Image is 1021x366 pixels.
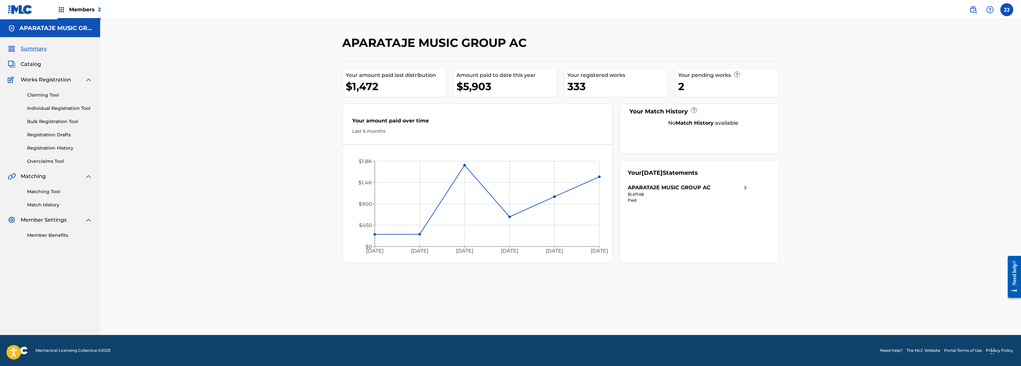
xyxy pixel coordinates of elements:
[366,248,384,254] tspan: [DATE]
[676,120,714,126] strong: Match History
[85,173,92,180] img: expand
[457,71,557,79] div: Amount paid to date this year
[907,348,940,353] a: The MLC Website
[501,248,518,254] tspan: [DATE]
[27,92,92,99] a: Claiming Tool
[346,71,446,79] div: Your amount paid last distribution
[969,6,977,14] img: search
[628,192,749,197] div: $1,471.68
[628,197,749,203] div: Paid
[359,222,372,228] tspan: $450
[734,72,740,77] span: ?
[21,76,71,84] span: Works Registration
[8,5,33,14] img: MLC Logo
[21,45,47,53] span: Summary
[8,173,16,180] img: Matching
[8,76,16,84] img: Works Registration
[8,216,16,224] img: Member Settings
[984,3,996,16] div: Help
[8,60,41,68] a: CatalogCatalog
[691,108,697,113] span: ?
[85,76,92,84] img: expand
[628,184,749,203] a: APARATAJE MUSIC GROUP ACright chevron icon$1,471.68Paid
[58,6,65,14] img: Top Rightsholders
[986,348,1013,353] a: Privacy Policy
[944,348,982,353] a: Portal Terms of Use
[85,216,92,224] img: expand
[36,348,111,353] span: Mechanical Licensing Collective © 2025
[358,180,372,186] tspan: $1.4K
[967,3,980,16] a: Public Search
[27,232,92,239] a: Member Benefits
[628,184,710,192] div: APARATAJE MUSIC GROUP AC
[628,169,698,177] div: Your Statements
[27,105,92,112] a: Individual Registration Tool
[8,45,47,53] a: SummarySummary
[8,60,16,68] img: Catalog
[359,158,372,164] tspan: $1.8K
[8,25,16,32] img: Accounts
[989,335,1021,366] div: Widget de chat
[8,45,16,53] img: Summary
[678,71,779,79] div: Your pending works
[21,173,46,180] span: Matching
[342,36,530,50] h2: APARATAJE MUSIC GROUP AC
[98,6,101,13] span: 2
[636,119,771,127] div: No available
[27,131,92,138] a: Registration Drafts
[21,216,67,224] span: Member Settings
[456,248,473,254] tspan: [DATE]
[642,169,663,176] span: [DATE]
[359,201,372,207] tspan: $900
[591,248,608,254] tspan: [DATE]
[411,248,428,254] tspan: [DATE]
[678,79,779,94] div: 2
[27,202,92,208] a: Match History
[628,107,771,116] div: Your Match History
[989,335,1021,366] iframe: Chat Widget
[457,79,557,94] div: $5,903
[346,79,446,94] div: $1,472
[69,6,101,13] span: Members
[567,71,668,79] div: Your registered works
[27,188,92,195] a: Matching Tool
[19,25,92,32] h5: APARATAJE MUSIC GROUP AC
[27,145,92,152] a: Registration History
[991,341,995,361] div: Arrastrar
[27,118,92,125] a: Bulk Registration Tool
[546,248,563,254] tspan: [DATE]
[27,158,92,165] a: Overclaims Tool
[567,79,668,94] div: 333
[352,117,603,128] div: Your amount paid over time
[352,128,603,135] div: Last 6 months
[742,184,749,192] img: right chevron icon
[880,348,903,353] a: Need Help?
[8,347,28,354] img: logo
[1003,251,1021,303] iframe: Resource Center
[365,244,372,250] tspan: $0
[1000,3,1013,16] div: User Menu
[21,60,41,68] span: Catalog
[986,6,994,14] img: help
